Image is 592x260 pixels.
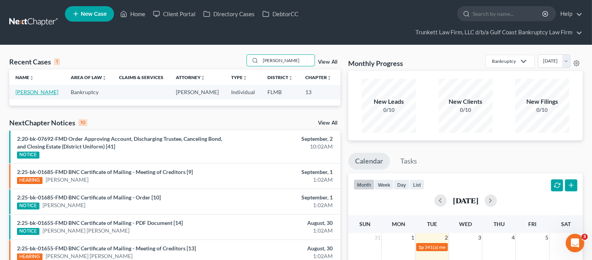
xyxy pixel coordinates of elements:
[243,76,247,80] i: unfold_more
[544,233,549,242] span: 5
[412,25,582,39] a: Trunkett Law Firm, LLC d/b/a Gulf Coast Bankruptcy Law Firm
[528,221,536,227] span: Fri
[199,7,259,21] a: Directory Cases
[116,7,149,21] a: Home
[65,85,113,99] td: Bankruptcy
[17,135,222,150] a: 2:20-bk-07692-FMD Order Approving Account, Discharging Trustee, Canceling Bond, and Closing Estat...
[17,169,193,175] a: 2:25-bk-01685-FMD BNC Certificate of Mailing - Meeting of Creditors [9]
[362,97,416,106] div: New Leads
[393,153,424,170] a: Tasks
[493,221,505,227] span: Thu
[15,89,58,95] a: [PERSON_NAME]
[17,203,39,209] div: NOTICE
[233,135,333,143] div: September, 2
[267,74,293,80] a: Districtunfold_more
[233,245,333,252] div: August, 30
[492,58,516,64] div: Bankruptcy
[149,7,199,21] a: Client Portal
[261,85,299,99] td: FLMB
[318,59,337,65] a: View All
[305,74,332,80] a: Chapterunfold_more
[359,221,371,227] span: Sun
[260,55,315,66] input: Search by name...
[392,221,405,227] span: Mon
[515,106,569,114] div: 0/10
[362,106,416,114] div: 0/10
[233,176,333,184] div: 1:02AM
[515,97,569,106] div: New Filings
[17,219,183,226] a: 2:25-bk-01655-FMD BNC Certificate of Mailing - PDF Document [14]
[439,97,493,106] div: New Clients
[348,59,403,68] h3: Monthly Progress
[78,119,87,126] div: 10
[113,69,170,85] th: Claims & Services
[473,7,543,21] input: Search by name...
[231,74,247,80] a: Typeunfold_more
[374,179,394,190] button: week
[225,85,261,99] td: Individual
[511,233,515,242] span: 4
[43,201,85,209] a: [PERSON_NAME]
[561,221,571,227] span: Sat
[578,233,583,242] span: 6
[9,57,60,66] div: Recent Cases
[418,244,424,250] span: 1p
[46,252,133,260] a: [PERSON_NAME] [PERSON_NAME]
[17,194,161,201] a: 2:25-bk-01685-FMD BNC Certificate of Mailing - Order [10]
[299,85,338,99] td: 13
[71,74,107,80] a: Area of Lawunfold_more
[410,233,415,242] span: 1
[374,233,381,242] span: 31
[17,245,196,252] a: 2:25-bk-01655-FMD BNC Certificate of Mailing - Meeting of Creditors [13]
[17,152,39,159] div: NOTICE
[348,153,390,170] a: Calendar
[556,7,582,21] a: Help
[477,233,482,242] span: 3
[17,228,39,235] div: NOTICE
[259,7,302,21] a: DebtorCC
[425,244,540,250] span: 341(a) meeting for [PERSON_NAME] & [PERSON_NAME]
[81,11,107,17] span: New Case
[427,221,437,227] span: Tue
[582,234,588,240] span: 3
[444,233,449,242] span: 2
[233,252,333,260] div: 1:02AM
[453,196,478,204] h2: [DATE]
[459,221,472,227] span: Wed
[318,120,337,126] a: View All
[170,85,225,99] td: [PERSON_NAME]
[54,58,60,65] div: 1
[327,76,332,80] i: unfold_more
[29,76,34,80] i: unfold_more
[43,227,129,235] a: [PERSON_NAME] [PERSON_NAME]
[9,118,87,127] div: NextChapter Notices
[46,176,88,184] a: [PERSON_NAME]
[288,76,293,80] i: unfold_more
[15,74,34,80] a: Nameunfold_more
[201,76,205,80] i: unfold_more
[233,201,333,209] div: 1:02AM
[233,219,333,227] div: August, 30
[233,227,333,235] div: 1:02AM
[176,74,205,80] a: Attorneyunfold_more
[102,76,107,80] i: unfold_more
[233,194,333,201] div: September, 1
[354,179,374,190] button: month
[394,179,410,190] button: day
[233,143,333,150] div: 10:02AM
[233,168,333,176] div: September, 1
[410,179,424,190] button: list
[439,106,493,114] div: 0/10
[17,177,43,184] div: HEARING
[566,234,584,252] iframe: Intercom live chat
